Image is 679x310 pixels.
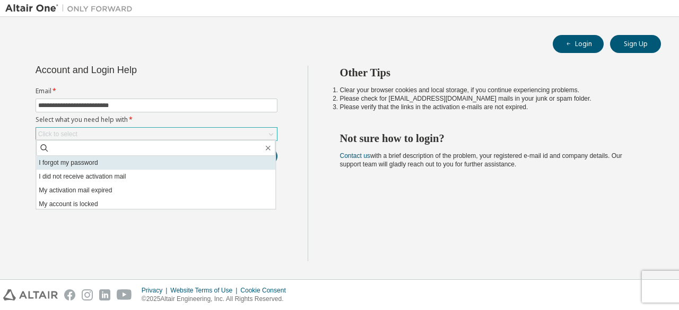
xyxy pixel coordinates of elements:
a: Contact us [340,152,370,160]
div: Account and Login Help [36,66,229,74]
img: youtube.svg [117,289,132,300]
div: Website Terms of Use [170,286,240,295]
label: Email [36,87,277,95]
img: altair_logo.svg [3,289,58,300]
div: Cookie Consent [240,286,292,295]
li: Clear your browser cookies and local storage, if you continue experiencing problems. [340,86,642,94]
label: Select what you need help with [36,116,277,124]
img: instagram.svg [82,289,93,300]
div: Click to select [36,128,277,140]
li: Please verify that the links in the activation e-mails are not expired. [340,103,642,111]
li: Please check for [EMAIL_ADDRESS][DOMAIN_NAME] mails in your junk or spam folder. [340,94,642,103]
li: I forgot my password [36,156,275,170]
div: Click to select [38,130,77,138]
div: Privacy [142,286,170,295]
h2: Other Tips [340,66,642,79]
button: Login [553,35,604,53]
button: Sign Up [610,35,661,53]
p: © 2025 Altair Engineering, Inc. All Rights Reserved. [142,295,292,304]
img: Altair One [5,3,138,14]
span: with a brief description of the problem, your registered e-mail id and company details. Our suppo... [340,152,622,168]
img: linkedin.svg [99,289,110,300]
img: facebook.svg [64,289,75,300]
h2: Not sure how to login? [340,131,642,145]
